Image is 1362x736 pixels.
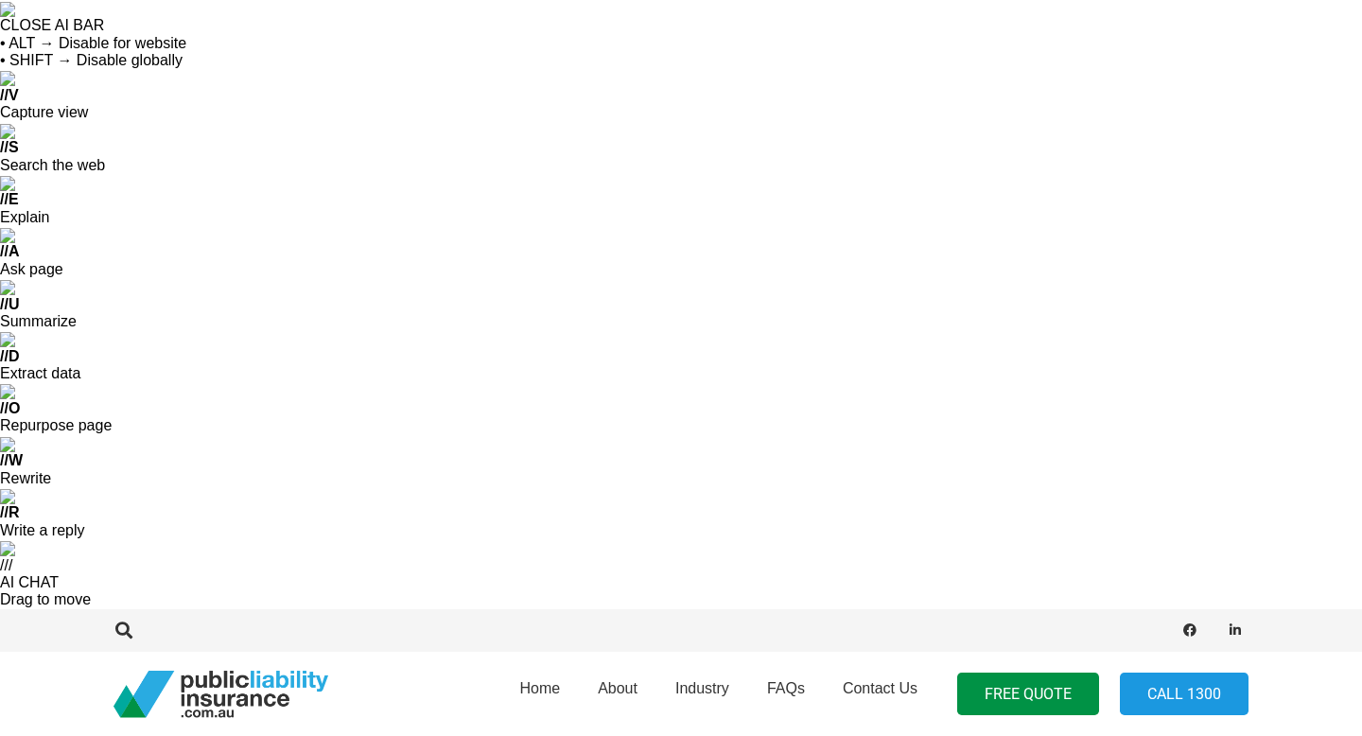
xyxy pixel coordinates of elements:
[598,680,637,696] span: About
[1177,617,1203,643] a: Facebook
[767,680,805,696] span: FAQs
[113,671,328,718] a: pli_logotransparent
[957,673,1099,715] a: FREE QUOTE
[675,680,729,696] span: Industry
[843,680,917,696] span: Contact Us
[105,622,143,639] a: Search
[1120,673,1248,715] a: Call 1300
[1222,617,1248,643] a: LinkedIn
[519,680,560,696] span: Home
